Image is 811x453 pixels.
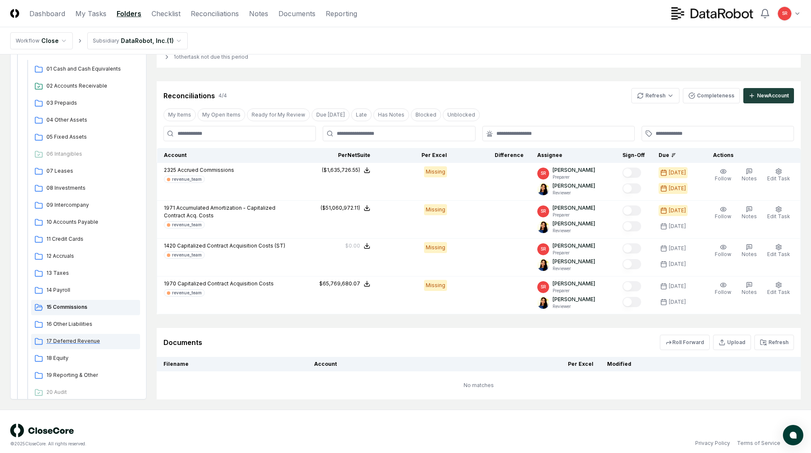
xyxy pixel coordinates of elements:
[172,222,202,228] div: revenue_team
[177,242,285,249] span: Capitalized Contract Acquisition Costs (ST)
[715,213,731,219] span: Follow
[740,280,759,298] button: Notes
[377,148,454,163] th: Per Excel
[713,335,751,350] button: Upload
[31,232,140,247] a: 11 Credit Cards
[695,439,730,447] a: Privacy Policy
[117,9,141,19] a: Folders
[737,439,780,447] a: Terms of Service
[345,242,360,250] div: $0.00
[247,108,310,121] button: Ready for My Review
[178,167,234,173] span: Accrued Commissions
[31,249,140,264] a: 12 Accruals
[46,269,137,277] span: 13 Taxes
[172,290,202,296] div: revenue_team
[46,133,137,141] span: 05 Fixed Assets
[553,190,595,196] p: Reviewer
[669,169,686,177] div: [DATE]
[669,222,686,230] div: [DATE]
[541,284,546,290] span: SR
[10,424,74,437] img: logo
[172,252,202,258] div: revenue_team
[537,297,549,309] img: ACg8ocKO-3G6UtcSn9a5p2PdI879Oh_tobqT7vJnb_FmuK1XD8isku4=s96-c
[767,175,790,182] span: Edit Task
[553,228,595,234] p: Reviewer
[157,371,801,399] td: No matches
[713,280,733,298] button: Follow
[46,303,137,311] span: 15 Commissions
[164,205,275,219] span: Accumulated Amortization - Capitalized Contract Acq. Costs
[373,108,409,121] button: Has Notes
[46,337,137,345] span: 17 Deferred Revenue
[46,82,137,90] span: 02 Accounts Receivable
[777,6,792,21] button: SR
[742,289,757,295] span: Notes
[249,9,268,19] a: Notes
[553,204,595,212] p: [PERSON_NAME]
[152,9,181,19] a: Checklist
[671,7,753,20] img: DataRobot logo
[622,243,641,254] button: Mark complete
[319,280,360,288] div: $65,769,680.07
[669,245,686,252] div: [DATE]
[307,357,448,371] th: Account
[301,148,377,163] th: Per NetSuite
[326,9,357,19] a: Reporting
[782,10,788,17] span: SR
[742,251,757,257] span: Notes
[669,298,686,306] div: [DATE]
[706,151,794,159] div: Actions
[553,250,595,256] p: Preparer
[767,289,790,295] span: Edit Task
[743,88,794,103] button: NewAccount
[164,167,176,173] span: 2325
[765,204,792,222] button: Edit Task
[537,221,549,233] img: ACg8ocKO-3G6UtcSn9a5p2PdI879Oh_tobqT7vJnb_FmuK1XD8isku4=s96-c
[660,335,710,350] button: Roll Forward
[29,9,65,19] a: Dashboard
[713,242,733,260] button: Follow
[454,148,530,163] th: Difference
[31,317,140,332] a: 16 Other Liabilities
[46,65,137,73] span: 01 Cash and Cash Equivalents
[218,92,227,100] div: 4 / 4
[31,300,140,315] a: 15 Commissions
[10,441,406,447] div: © 2025 CloseCore. All rights reserved.
[164,242,176,249] span: 1420
[46,184,137,192] span: 08 Investments
[765,166,792,184] button: Edit Task
[448,357,601,371] th: Per Excel
[322,166,370,174] button: ($1,635,726.55)
[164,205,175,211] span: 1971
[537,183,549,195] img: ACg8ocKO-3G6UtcSn9a5p2PdI879Oh_tobqT7vJnb_FmuK1XD8isku4=s96-c
[622,259,641,269] button: Mark complete
[157,357,307,371] th: Filename
[31,283,140,298] a: 14 Payroll
[178,280,274,287] span: Capitalized Contract Acquisition Costs
[443,108,480,121] button: Unblocked
[715,289,731,295] span: Follow
[765,242,792,260] button: Edit Task
[46,371,137,379] span: 19 Reporting & Other
[424,280,447,291] div: Missing
[322,166,360,174] div: ($1,635,726.55)
[669,185,686,192] div: [DATE]
[31,385,140,400] a: 20 Audit
[424,166,447,177] div: Missing
[46,388,137,396] span: 20 Audit
[783,425,803,445] button: atlas-launcher
[553,212,595,218] p: Preparer
[21,60,147,421] div: 08 - September
[631,88,679,103] button: Refresh
[46,150,137,158] span: 06 Intangibles
[622,205,641,216] button: Mark complete
[553,296,595,303] p: [PERSON_NAME]
[553,166,595,174] p: [PERSON_NAME]
[31,334,140,349] a: 17 Deferred Revenue
[75,9,106,19] a: My Tasks
[31,79,140,94] a: 02 Accounts Receivable
[713,204,733,222] button: Follow
[715,251,731,257] span: Follow
[553,288,595,294] p: Preparer
[600,357,748,371] th: Modified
